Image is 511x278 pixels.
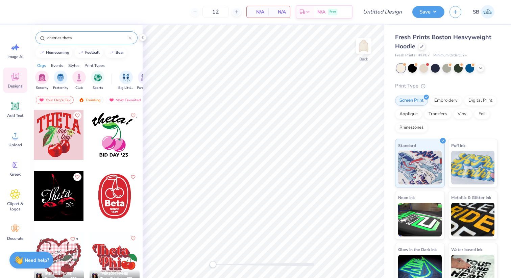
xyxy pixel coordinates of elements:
[53,85,68,91] span: Fraternity
[10,172,21,177] span: Greek
[395,53,415,58] span: Fresh Prints
[418,53,430,58] span: # FP87
[47,34,129,41] input: Try "Alpha"
[141,74,149,81] img: Parent's Weekend Image
[118,71,134,91] button: filter button
[8,83,23,89] span: Designs
[35,71,49,91] button: filter button
[470,5,497,19] a: SB
[137,85,152,91] span: Parent's Weekend
[122,74,130,81] img: Big Little Reveal Image
[129,234,137,243] button: Like
[38,74,46,81] img: Sorority Image
[330,9,336,14] span: Free
[433,53,467,58] span: Minimum Order: 12 +
[91,71,104,91] div: filter for Sports
[75,85,83,91] span: Club
[395,123,428,133] div: Rhinestones
[395,82,497,90] div: Print Type
[474,109,490,119] div: Foil
[451,151,495,184] img: Puff Ink
[464,96,497,106] div: Digital Print
[357,39,370,53] img: Back
[395,96,428,106] div: Screen Print
[430,96,462,106] div: Embroidery
[85,51,100,54] div: football
[78,51,84,55] img: trend_line.gif
[109,51,114,55] img: trend_line.gif
[424,109,451,119] div: Transfers
[51,62,63,69] div: Events
[109,98,114,102] img: most_fav.gif
[118,85,134,91] span: Big Little Reveal
[94,74,102,81] img: Sports Image
[91,71,104,91] button: filter button
[481,5,494,19] img: Sage Bernstein
[73,173,81,181] button: Like
[359,56,368,62] div: Back
[8,142,22,148] span: Upload
[37,62,46,69] div: Orgs
[76,96,104,104] div: Trending
[39,51,45,55] img: trend_line.gif
[453,109,472,119] div: Vinyl
[395,33,491,50] span: Fresh Prints Boston Heavyweight Hoodie
[72,71,86,91] div: filter for Club
[473,8,479,16] span: SB
[105,48,127,58] button: bear
[67,234,81,244] button: Like
[35,71,49,91] div: filter for Sorority
[251,8,264,16] span: N/A
[25,257,49,263] strong: Need help?
[72,71,86,91] button: filter button
[84,62,105,69] div: Print Types
[76,237,78,241] span: 9
[137,71,152,91] button: filter button
[116,51,124,54] div: bear
[202,6,229,18] input: – –
[53,71,68,91] button: filter button
[68,62,79,69] div: Styles
[395,109,422,119] div: Applique
[45,271,73,276] span: [PERSON_NAME]
[73,111,81,120] button: Like
[210,261,216,268] div: Accessibility label
[106,96,144,104] div: Most Favorited
[39,98,44,102] img: most_fav.gif
[398,194,415,201] span: Neon Ink
[93,85,103,91] span: Sports
[75,48,103,58] button: football
[398,203,442,236] img: Neon Ink
[35,48,72,58] button: homecoming
[129,111,137,120] button: Like
[451,194,491,201] span: Metallic & Glitter Ink
[317,8,325,16] span: N/A
[53,71,68,91] div: filter for Fraternity
[7,113,23,118] span: Add Text
[398,151,442,184] img: Standard
[451,142,465,149] span: Puff Ink
[412,6,444,18] button: Save
[398,246,437,253] span: Glow in the Dark Ink
[36,96,74,104] div: Your Org's Fav
[137,71,152,91] div: filter for Parent's Weekend
[79,98,84,102] img: trending.gif
[7,54,23,59] span: Image AI
[57,74,64,81] img: Fraternity Image
[118,71,134,91] div: filter for Big Little Reveal
[46,51,69,54] div: homecoming
[451,203,495,236] img: Metallic & Glitter Ink
[7,236,23,241] span: Decorate
[129,173,137,181] button: Like
[398,142,416,149] span: Standard
[451,246,482,253] span: Water based Ink
[100,271,128,276] span: [PERSON_NAME]
[75,74,83,81] img: Club Image
[272,8,286,16] span: N/A
[4,201,26,212] span: Clipart & logos
[358,5,407,19] input: Untitled Design
[36,85,48,91] span: Sorority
